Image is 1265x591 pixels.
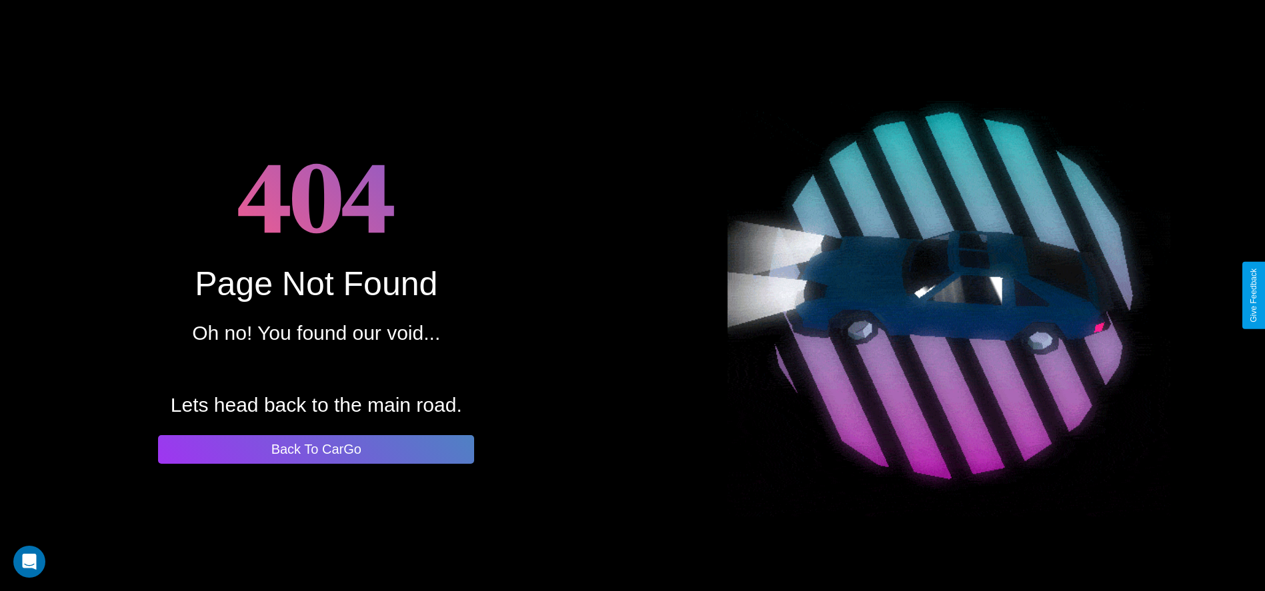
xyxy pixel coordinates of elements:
p: Oh no! You found our void... Lets head back to the main road. [171,315,462,423]
div: Page Not Found [195,265,437,303]
div: Give Feedback [1249,269,1258,322]
h1: 404 [237,128,395,265]
button: Back To CarGo [158,435,474,464]
div: Open Intercom Messenger [13,546,45,578]
img: spinning car [728,75,1170,517]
